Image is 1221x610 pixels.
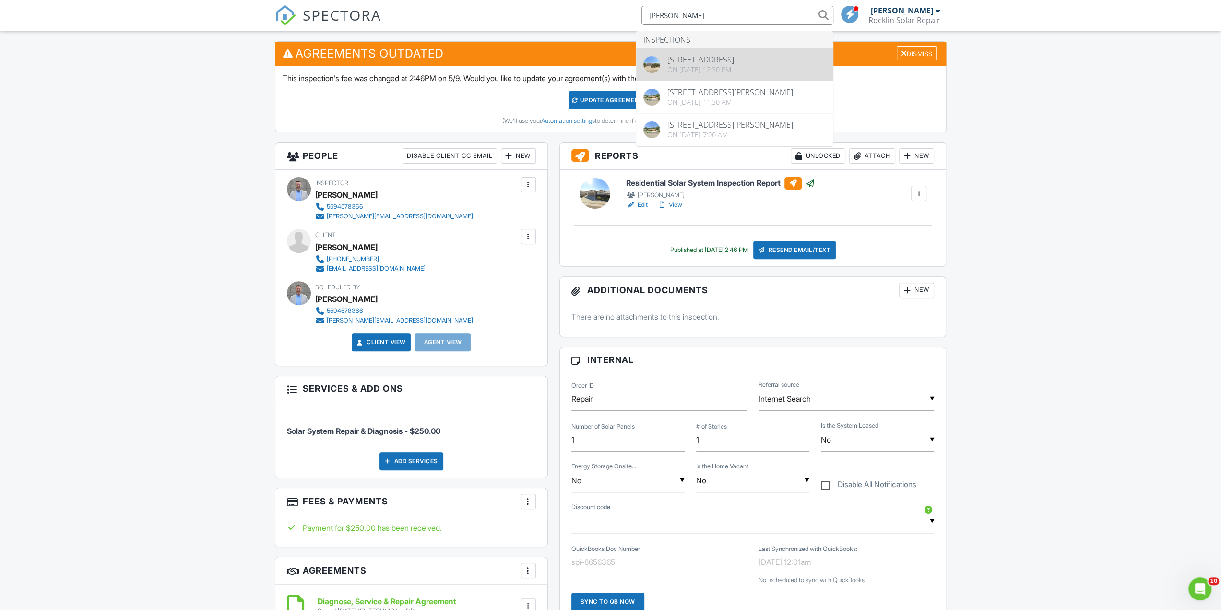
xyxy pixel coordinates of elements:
div: Attach [849,148,895,164]
div: [PERSON_NAME][EMAIL_ADDRESS][DOMAIN_NAME] [327,317,473,324]
a: [EMAIL_ADDRESS][DOMAIN_NAME] [315,264,426,274]
label: Last Synchronized with QuickBooks: [759,545,857,553]
div: [PERSON_NAME][EMAIL_ADDRESS][DOMAIN_NAME] [327,213,473,220]
p: There are no attachments to this inspection. [571,311,935,322]
a: Automation settings [541,117,595,124]
div: Add Services [379,452,443,470]
a: [PERSON_NAME][EMAIL_ADDRESS][DOMAIN_NAME] [315,316,473,325]
div: [PERSON_NAME] [315,292,378,306]
span: SPECTORA [303,5,381,25]
div: [PHONE_NUMBER] [327,255,379,263]
div: On [DATE] 11:30 am [667,98,793,106]
div: Dismiss [897,46,937,61]
div: [PERSON_NAME] [626,191,815,200]
div: New [899,148,934,164]
label: # of Stories [696,422,727,431]
a: SPECTORA [275,13,381,33]
h3: Additional Documents [560,277,946,304]
div: 5594578366 [327,307,363,315]
img: streetview [643,89,660,106]
label: QuickBooks Doc Number [571,545,640,553]
div: Disable Client CC Email [403,148,497,164]
iframe: Intercom live chat [1188,577,1211,600]
label: Is the Home Vacant [696,462,748,471]
h6: Diagnose, Service & Repair Agreement [318,598,456,606]
span: Scheduled By [315,284,360,291]
div: [STREET_ADDRESS][PERSON_NAME] [667,121,793,129]
span: Solar System Repair & Diagnosis - $250.00 [287,426,440,436]
h6: Residential Solar System Inspection Report [626,177,815,190]
span: Not scheduled to sync with QuickBooks [759,576,865,584]
h3: Agreements Outdated [275,42,946,65]
div: Update Agreements [569,91,652,109]
div: Unlocked [791,148,845,164]
div: This inspection's fee was changed at 2:46PM on 5/9. Would you like to update your agreement(s) wi... [275,66,946,132]
h3: People [275,143,547,170]
div: 5594578366 [327,203,363,211]
label: Is the System Leased [821,421,878,430]
li: Inspections [636,31,833,48]
div: [PERSON_NAME] [315,188,378,202]
a: Residential Solar System Inspection Report [PERSON_NAME] [626,177,815,200]
div: New [501,148,536,164]
h3: Services & Add ons [275,376,547,401]
h3: Fees & Payments [275,488,547,515]
h3: Agreements [275,557,547,585]
h3: Internal [560,347,946,372]
label: Energy Storage Onsite (batteries) [571,462,636,471]
input: Search everything... [641,6,833,25]
div: Published at [DATE] 2:46 PM [670,246,747,254]
div: Rocklin Solar Repair [868,15,940,25]
a: Client View [355,337,406,347]
a: [PERSON_NAME][EMAIL_ADDRESS][DOMAIN_NAME] [315,212,473,221]
label: Referral source [759,381,799,389]
div: On [DATE] 12:30 pm [667,66,734,73]
a: 5594578366 [315,306,473,316]
label: Disable All Notifications [821,480,916,492]
span: Inspector [315,179,348,187]
div: On [DATE] 7:00 am [667,131,793,139]
img: streetview [643,56,660,73]
div: Payment for $250.00 has been received. [287,523,536,533]
div: [STREET_ADDRESS][PERSON_NAME] [667,88,793,96]
label: Number of Solar Panels [571,422,635,431]
a: 5594578366 [315,202,473,212]
div: Resend Email/Text [753,241,836,259]
input: # of Stories [696,428,809,452]
a: Edit [626,200,648,210]
div: [PERSON_NAME] [315,240,378,254]
span: 10 [1208,577,1219,585]
div: New [899,283,934,298]
span: Client [315,231,336,239]
h3: Reports [560,143,946,170]
label: Order ID [571,382,594,390]
input: Number of Solar Panels [571,428,685,452]
a: [PHONE_NUMBER] [315,254,426,264]
div: [PERSON_NAME] [871,6,933,15]
div: (We'll use your to determine if an email goes out to the client.) [283,117,939,125]
img: The Best Home Inspection Software - Spectora [275,5,296,26]
li: Service: Solar System Repair & Diagnosis [287,408,536,444]
div: [EMAIL_ADDRESS][DOMAIN_NAME] [327,265,426,273]
div: [STREET_ADDRESS] [667,56,734,63]
img: streetview [643,121,660,138]
a: View [657,200,682,210]
label: Discount code [571,503,610,512]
